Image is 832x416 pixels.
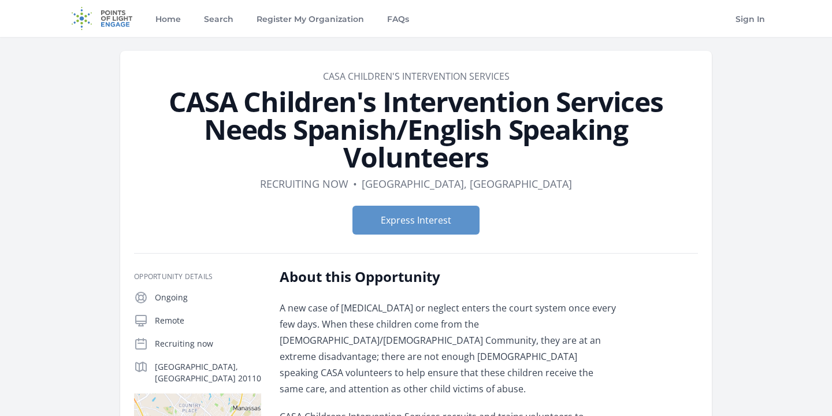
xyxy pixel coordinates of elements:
[362,176,572,192] dd: [GEOGRAPHIC_DATA], [GEOGRAPHIC_DATA]
[134,88,698,171] h1: CASA Children's Intervention Services Needs Spanish/English Speaking Volunteers
[155,315,261,326] p: Remote
[323,70,510,83] a: CASA Children's Intervention Services
[134,272,261,281] h3: Opportunity Details
[155,292,261,303] p: Ongoing
[155,361,261,384] p: [GEOGRAPHIC_DATA], [GEOGRAPHIC_DATA] 20110
[260,176,348,192] dd: Recruiting now
[352,206,480,235] button: Express Interest
[280,302,616,395] span: A new case of [MEDICAL_DATA] or neglect enters the court system once every few days. When these c...
[353,176,357,192] div: •
[280,268,618,286] h2: About this Opportunity
[155,338,261,350] p: Recruiting now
